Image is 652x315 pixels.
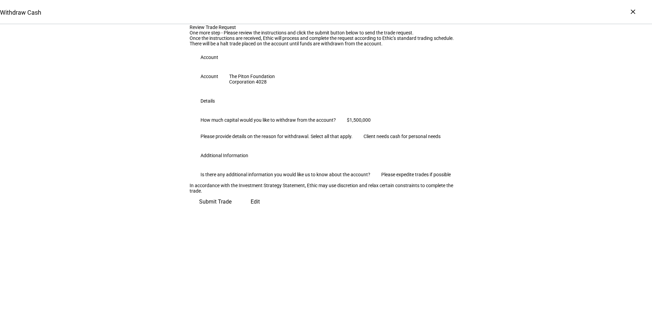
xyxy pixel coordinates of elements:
[199,194,232,210] span: Submit Trade
[201,55,218,60] div: Account
[201,74,218,79] div: Account
[190,194,241,210] button: Submit Trade
[190,41,462,46] div: There will be a halt trade placed on the account until funds are withdrawn from the account.
[229,74,275,79] div: The Piton Foundation
[201,153,248,158] div: Additional Information
[201,134,353,139] div: Please provide details on the reason for withdrawal. Select all that apply.
[241,194,269,210] button: Edit
[201,117,336,123] div: How much capital would you like to withdraw from the account?
[190,183,462,194] div: In accordance with the Investment Strategy Statement, Ethic may use discretion and relax certain ...
[201,98,215,104] div: Details
[347,117,371,123] div: $1,500,000
[251,194,260,210] span: Edit
[201,172,370,177] div: Is there any additional information you would like us to know about the account?
[229,79,275,85] div: Corporation 4028
[190,35,462,41] div: Once the instructions are received, Ethic will process and complete the request according to Ethi...
[364,134,441,139] div: Client needs cash for personal needs
[381,172,451,177] div: Please expedite trades if possible
[190,30,462,35] div: One more step - Please review the instructions and click the submit button below to send the trad...
[190,25,462,30] div: Review Trade Request
[627,6,638,17] div: ×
